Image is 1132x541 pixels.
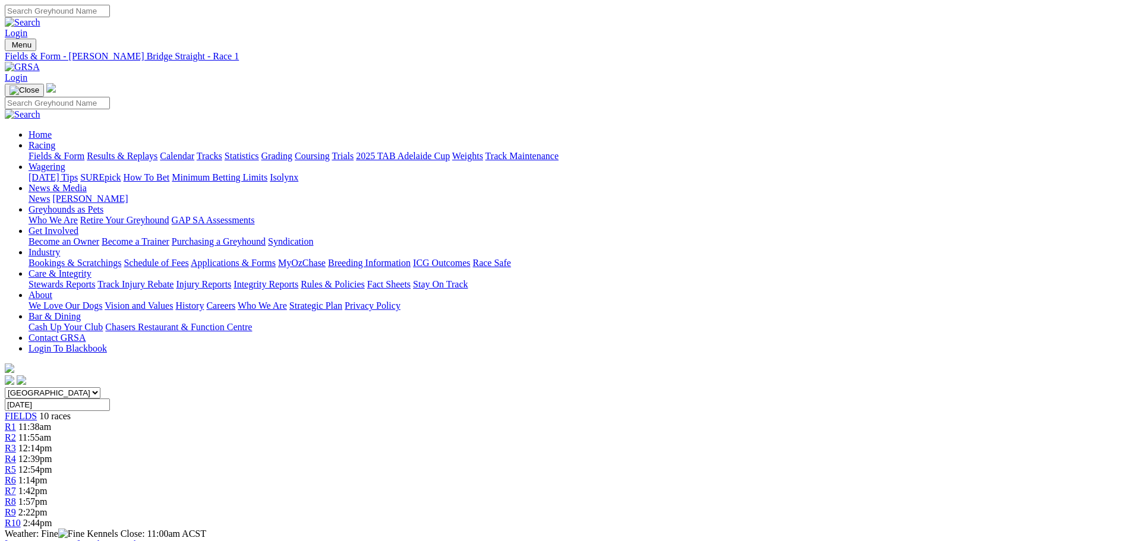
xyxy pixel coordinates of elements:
span: 12:39pm [18,454,52,464]
span: 10 races [39,411,71,421]
input: Select date [5,398,110,411]
a: Vision and Values [105,300,173,311]
a: Bookings & Scratchings [29,258,121,268]
a: R1 [5,422,16,432]
a: Breeding Information [328,258,411,268]
a: R4 [5,454,16,464]
input: Search [5,97,110,109]
img: logo-grsa-white.png [46,83,56,93]
a: FIELDS [5,411,37,421]
a: Race Safe [472,258,510,268]
span: 2:22pm [18,507,48,517]
a: R6 [5,475,16,485]
img: Close [10,86,39,95]
a: News [29,194,50,204]
span: 11:38am [18,422,51,432]
span: Menu [12,40,31,49]
a: Login To Blackbook [29,343,107,353]
a: R8 [5,496,16,507]
a: R7 [5,486,16,496]
a: Schedule of Fees [124,258,188,268]
div: About [29,300,1127,311]
a: Industry [29,247,60,257]
a: Login [5,72,27,83]
a: R3 [5,443,16,453]
a: Integrity Reports [234,279,298,289]
a: Cash Up Your Club [29,322,103,332]
a: Trials [332,151,354,161]
img: twitter.svg [17,375,26,385]
a: Minimum Betting Limits [172,172,267,182]
a: Tracks [197,151,222,161]
a: Racing [29,140,55,150]
a: SUREpick [80,172,121,182]
a: Who We Are [29,215,78,225]
span: 11:55am [18,432,51,442]
a: Wagering [29,162,65,172]
a: Greyhounds as Pets [29,204,103,214]
a: MyOzChase [278,258,326,268]
span: 1:42pm [18,486,48,496]
span: Weather: Fine [5,529,87,539]
a: We Love Our Dogs [29,300,102,311]
a: Contact GRSA [29,333,86,343]
input: Search [5,5,110,17]
a: Become a Trainer [102,236,169,246]
a: Login [5,28,27,38]
a: R2 [5,432,16,442]
img: logo-grsa-white.png [5,363,14,373]
span: Kennels Close: 11:00am ACST [87,529,206,539]
span: 1:14pm [18,475,48,485]
a: Privacy Policy [345,300,401,311]
a: How To Bet [124,172,170,182]
a: Rules & Policies [301,279,365,289]
a: [PERSON_NAME] [52,194,128,204]
a: Who We Are [238,300,287,311]
a: ICG Outcomes [413,258,470,268]
a: Care & Integrity [29,268,92,279]
span: R9 [5,507,16,517]
span: 12:54pm [18,464,52,474]
div: Bar & Dining [29,322,1127,333]
div: Greyhounds as Pets [29,215,1127,226]
a: Fields & Form - [PERSON_NAME] Bridge Straight - Race 1 [5,51,1127,62]
a: Injury Reports [176,279,231,289]
a: Become an Owner [29,236,99,246]
a: Bar & Dining [29,311,81,321]
a: Retire Your Greyhound [80,215,169,225]
div: Racing [29,151,1127,162]
a: Weights [452,151,483,161]
div: Care & Integrity [29,279,1127,290]
a: 2025 TAB Adelaide Cup [356,151,450,161]
a: Strategic Plan [289,300,342,311]
a: History [175,300,204,311]
div: Industry [29,258,1127,268]
a: Track Injury Rebate [97,279,174,289]
button: Toggle navigation [5,84,44,97]
a: R5 [5,464,16,474]
img: Fine [58,529,84,539]
a: Grading [261,151,292,161]
a: Isolynx [270,172,298,182]
a: Stewards Reports [29,279,95,289]
div: News & Media [29,194,1127,204]
a: Get Involved [29,226,78,236]
span: 1:57pm [18,496,48,507]
img: Search [5,17,40,28]
a: Track Maintenance [485,151,559,161]
a: Coursing [295,151,330,161]
button: Toggle navigation [5,39,36,51]
a: Syndication [268,236,313,246]
div: Wagering [29,172,1127,183]
a: Chasers Restaurant & Function Centre [105,322,252,332]
a: R10 [5,518,21,528]
span: 12:14pm [18,443,52,453]
a: Calendar [160,151,194,161]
